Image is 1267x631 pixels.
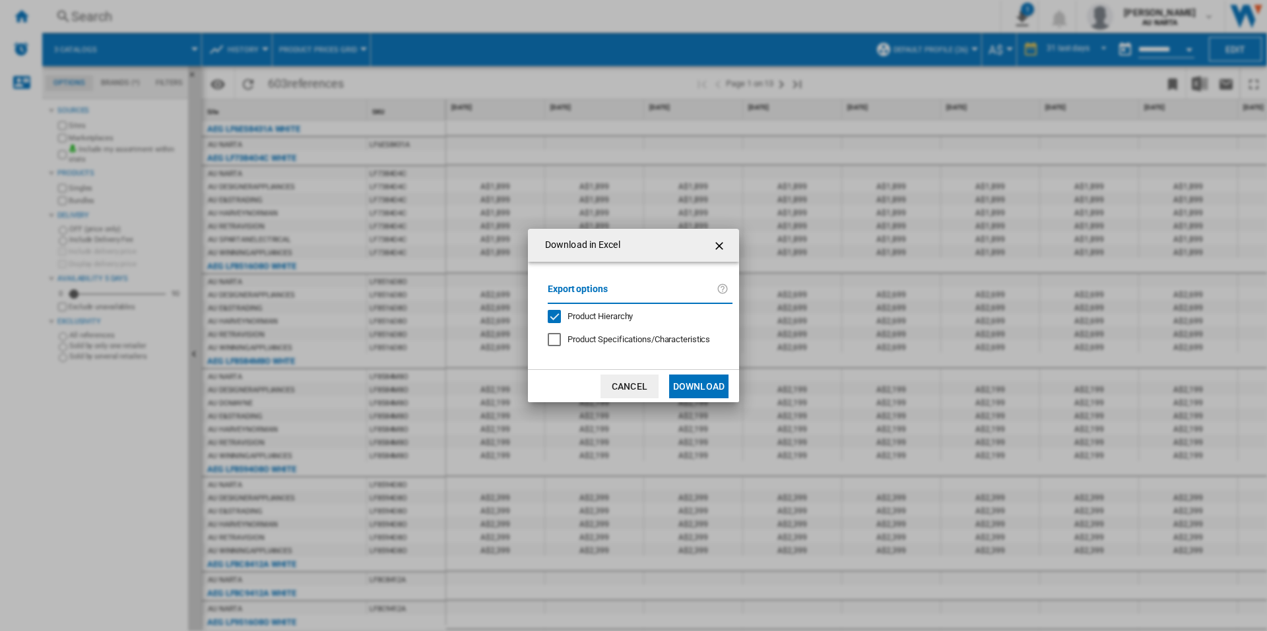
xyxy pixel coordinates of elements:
md-checkbox: Product Hierarchy [548,311,722,323]
h4: Download in Excel [538,239,620,252]
button: Download [669,375,729,398]
span: Product Specifications/Characteristics [568,334,710,344]
ng-md-icon: getI18NText('BUTTONS.CLOSE_DIALOG') [713,238,729,254]
div: Only applies to Category View [568,334,710,346]
button: getI18NText('BUTTONS.CLOSE_DIALOG') [707,232,734,258]
label: Export options [548,282,717,306]
md-dialog: Download in ... [528,229,739,402]
span: Product Hierarchy [568,311,633,321]
button: Cancel [601,375,659,398]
